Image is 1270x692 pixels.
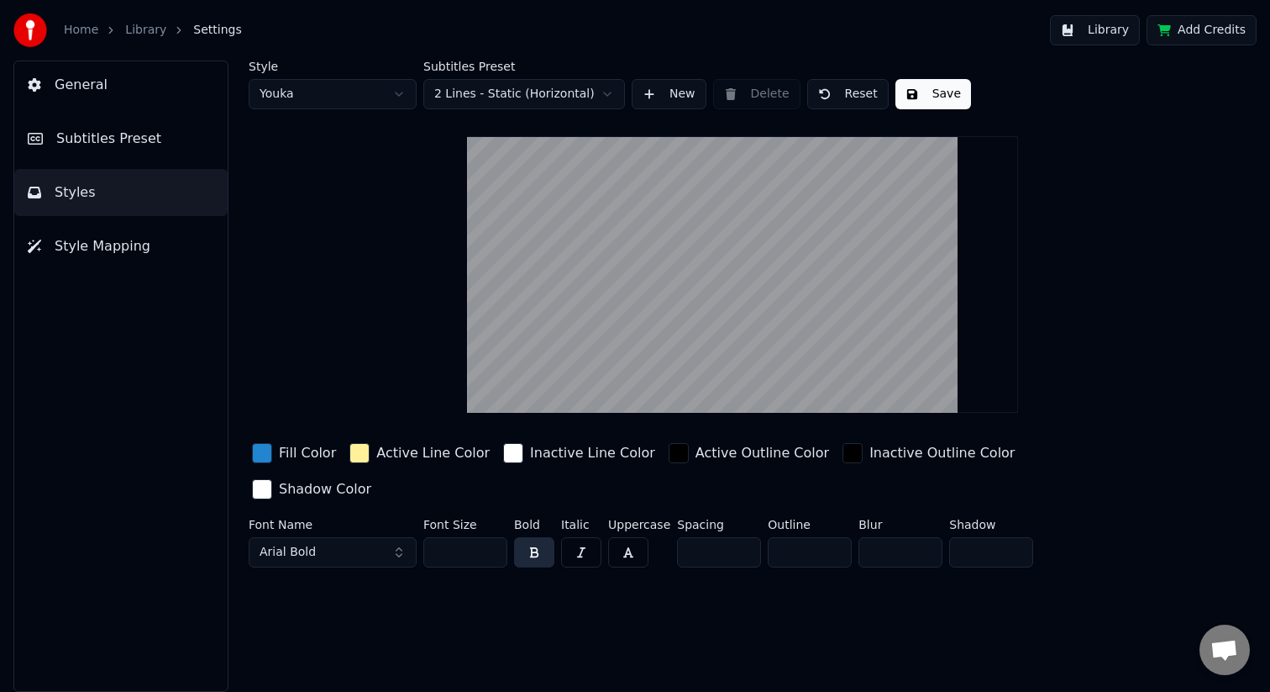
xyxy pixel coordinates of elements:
label: Uppercase [608,519,670,531]
div: Active Line Color [376,443,490,463]
label: Font Size [423,519,507,531]
button: Styles [14,169,228,216]
span: Settings [193,22,241,39]
a: Home [64,22,98,39]
button: Save [895,79,971,109]
label: Font Name [249,519,417,531]
span: Style Mapping [55,236,150,256]
div: Shadow Color [279,479,371,499]
div: Inactive Line Color [530,443,655,463]
span: General [55,75,108,95]
a: Library [125,22,166,39]
label: Style [249,61,417,72]
div: Active Outline Color [695,443,829,463]
label: Blur [858,519,942,531]
label: Bold [514,519,554,531]
button: Subtitles Preset [14,115,228,162]
span: Subtitles Preset [56,129,161,149]
span: Styles [55,182,96,203]
button: Active Line Color [346,440,493,467]
button: Active Outline Color [665,440,832,467]
button: Shadow Color [249,476,375,503]
button: Fill Color [249,440,339,467]
span: Arial Bold [260,544,316,561]
button: New [632,79,706,109]
img: youka [13,13,47,47]
button: Inactive Outline Color [839,440,1018,467]
label: Spacing [677,519,761,531]
button: Library [1050,15,1140,45]
button: Reset [807,79,889,109]
label: Subtitles Preset [423,61,625,72]
label: Shadow [949,519,1033,531]
div: Fill Color [279,443,336,463]
button: Add Credits [1147,15,1257,45]
button: Style Mapping [14,223,228,270]
label: Italic [561,519,601,531]
nav: breadcrumb [64,22,242,39]
label: Outline [768,519,852,531]
div: Open chat [1199,625,1250,675]
button: General [14,61,228,108]
button: Inactive Line Color [500,440,659,467]
div: Inactive Outline Color [869,443,1015,463]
